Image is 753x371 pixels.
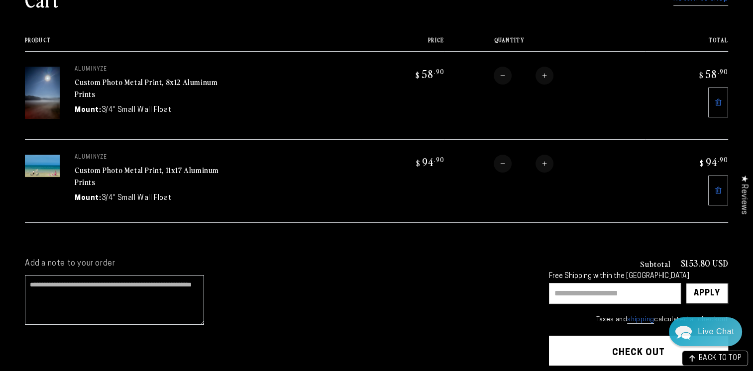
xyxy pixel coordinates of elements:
img: 8"x12" Rectangle White Glossy Aluminyzed Photo [25,67,60,119]
dd: 3/4" Small Wall Float [102,193,172,203]
span: $ [415,70,420,80]
p: aluminyze [75,155,224,161]
a: Remove 8"x12" Rectangle White Glossy Aluminyzed Photo [708,88,728,117]
span: $ [700,158,704,168]
dt: Mount: [75,193,102,203]
input: Quantity for Custom Photo Metal Print, 11x17 Aluminum Prints [512,155,536,173]
a: Custom Photo Metal Print, 11x17 Aluminum Prints [75,164,219,188]
img: 11"x17" Rectangle White Glossy Aluminyzed Photo [25,155,60,177]
span: BACK TO TOP [698,355,742,362]
dd: 3/4" Small Wall Float [102,105,172,115]
bdi: 58 [698,67,728,81]
div: Click to open Judge.me floating reviews tab [734,167,753,222]
small: Taxes and calculated at checkout [549,315,728,325]
sup: .90 [718,155,728,164]
label: Add a note to your order [25,259,529,269]
button: Check out [549,336,728,366]
div: Chat widget toggle [669,317,742,346]
sup: .90 [718,67,728,76]
p: $153.80 USD [680,259,728,268]
bdi: 94 [414,155,444,169]
span: $ [416,158,420,168]
p: aluminyze [75,67,224,73]
a: shipping [627,316,654,324]
th: Quantity [444,37,645,51]
span: $ [699,70,704,80]
input: Quantity for Custom Photo Metal Print, 8x12 Aluminum Prints [512,67,536,85]
dt: Mount: [75,105,102,115]
bdi: 58 [414,67,444,81]
th: Product [25,37,361,51]
sup: .90 [433,155,444,164]
th: Price [361,37,444,51]
div: Apply [694,283,720,303]
a: Custom Photo Metal Print, 8x12 Aluminum Prints [75,76,217,100]
bdi: 94 [698,155,728,169]
div: Contact Us Directly [698,317,734,346]
a: Remove 11"x17" Rectangle White Glossy Aluminyzed Photo [708,176,728,205]
sup: .90 [433,67,444,76]
th: Total [645,37,728,51]
div: Free Shipping within the [GEOGRAPHIC_DATA] [549,273,728,281]
h3: Subtotal [640,260,670,268]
